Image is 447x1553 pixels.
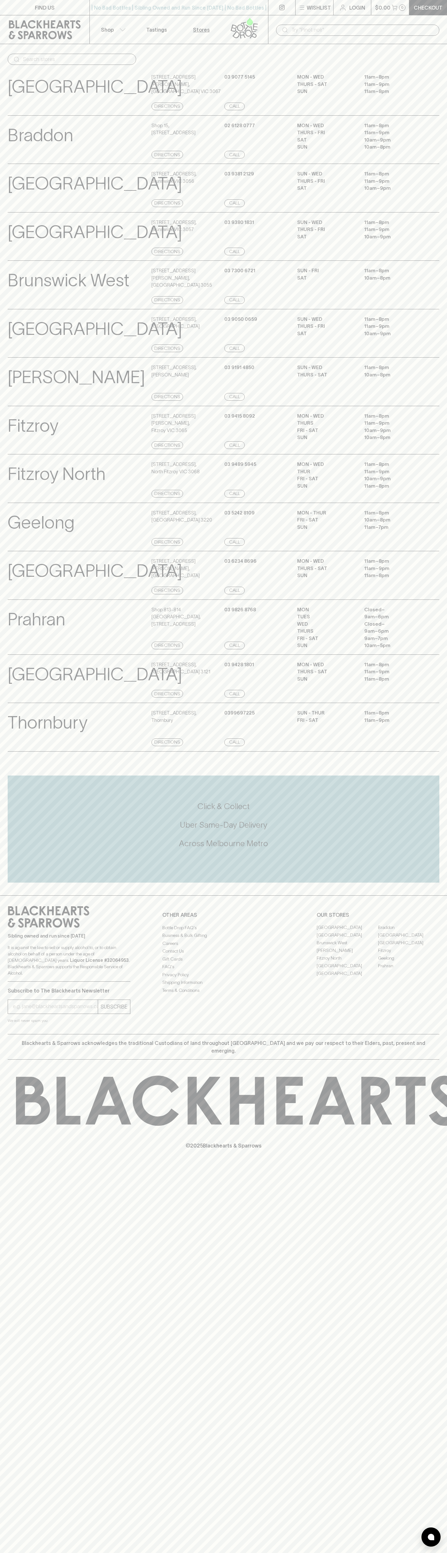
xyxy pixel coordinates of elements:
[151,103,183,110] a: Directions
[364,613,422,621] p: 9am – 6pm
[13,1001,98,1012] input: e.g. jane@blackheartsandsparrows.com.au
[307,4,331,12] p: Wishlist
[8,709,88,736] p: Thornbury
[162,911,285,919] p: OTHER AREAS
[364,371,422,379] p: 10am – 8pm
[297,483,355,490] p: SUN
[364,88,422,95] p: 11am – 8pm
[151,690,183,698] a: Directions
[297,509,355,517] p: MON - THUR
[151,364,197,378] p: [STREET_ADDRESS] , [PERSON_NAME]
[364,621,422,628] p: Closed –
[151,267,223,289] p: [STREET_ADDRESS][PERSON_NAME] , [GEOGRAPHIC_DATA] 3055
[364,129,422,136] p: 11am – 9pm
[297,136,355,144] p: SAT
[224,413,255,420] p: 03 9415 8092
[151,344,183,352] a: Directions
[378,931,439,939] a: [GEOGRAPHIC_DATA]
[297,316,355,323] p: SUN - WED
[297,558,355,565] p: MON - WED
[364,565,422,572] p: 11am – 9pm
[151,642,183,649] a: Directions
[297,226,355,233] p: THURS - FRI
[23,54,131,65] input: Search stores
[297,613,355,621] p: TUES
[224,393,245,401] a: Call
[224,73,255,81] p: 03 9077 5145
[364,226,422,233] p: 11am – 9pm
[162,947,285,955] a: Contact Us
[364,267,422,274] p: 11am – 8pm
[364,178,422,185] p: 11am – 9pm
[8,461,105,487] p: Fitzroy North
[364,427,422,434] p: 10am – 9pm
[224,441,245,449] a: Call
[378,954,439,962] a: Geelong
[8,801,439,812] h5: Click & Collect
[193,26,210,34] p: Stores
[364,628,422,635] p: 9am – 6pm
[364,606,422,614] p: Closed –
[224,296,245,304] a: Call
[224,509,255,517] p: 03 5242 8109
[364,509,422,517] p: 11am – 8pm
[224,538,245,546] a: Call
[179,15,224,44] a: Stores
[8,509,74,536] p: Geelong
[98,1000,130,1014] button: SUBSCRIBE
[364,170,422,178] p: 11am – 8pm
[224,122,255,129] p: 02 6128 0777
[364,709,422,717] p: 11am – 8pm
[151,199,183,207] a: Directions
[224,364,254,371] p: 03 9191 4850
[297,330,355,337] p: SAT
[8,316,182,342] p: [GEOGRAPHIC_DATA]
[317,911,439,919] p: OUR STORES
[151,461,200,475] p: [STREET_ADDRESS] , North Fitzroy VIC 3068
[364,233,422,241] p: 10am – 9pm
[162,986,285,994] a: Terms & Conditions
[428,1534,434,1540] img: bubble-icon
[8,820,439,830] h5: Uber Same-Day Delivery
[151,122,196,136] p: Shop 15 , [STREET_ADDRESS]
[151,441,183,449] a: Directions
[8,661,182,688] p: [GEOGRAPHIC_DATA]
[151,316,200,330] p: [STREET_ADDRESS] , [GEOGRAPHIC_DATA]
[151,248,183,255] a: Directions
[317,947,378,954] a: [PERSON_NAME]
[8,838,439,849] h5: Across Melbourne Metro
[364,323,422,330] p: 11am – 9pm
[297,621,355,628] p: WED
[151,219,197,233] p: [STREET_ADDRESS] , Brunswick VIC 3057
[224,709,255,717] p: 0399697225
[364,413,422,420] p: 11am – 8pm
[224,461,256,468] p: 03 9489 5945
[297,178,355,185] p: THURS - FRI
[364,143,422,151] p: 10am – 8pm
[297,717,355,724] p: Fri - Sat
[297,524,355,531] p: SUN
[35,4,55,12] p: FIND US
[297,661,355,668] p: MON - WED
[364,81,422,88] p: 11am – 9pm
[151,490,183,498] a: Directions
[317,954,378,962] a: Fitzroy North
[364,330,422,337] p: 10am – 9pm
[297,143,355,151] p: SUN
[224,316,257,323] p: 03 9050 0659
[224,587,245,594] a: Call
[364,420,422,427] p: 11am – 9pm
[151,661,210,676] p: [STREET_ADDRESS] , [GEOGRAPHIC_DATA] 3121
[297,81,355,88] p: THURS - SAT
[297,88,355,95] p: SUN
[101,26,114,34] p: Shop
[297,635,355,642] p: FRI - SAT
[364,73,422,81] p: 11am – 8pm
[297,676,355,683] p: SUN
[364,717,422,724] p: 11am – 9pm
[8,933,130,939] p: Sibling owned and run since [DATE]
[151,538,183,546] a: Directions
[297,170,355,178] p: SUN - WED
[151,296,183,304] a: Directions
[297,233,355,241] p: SAT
